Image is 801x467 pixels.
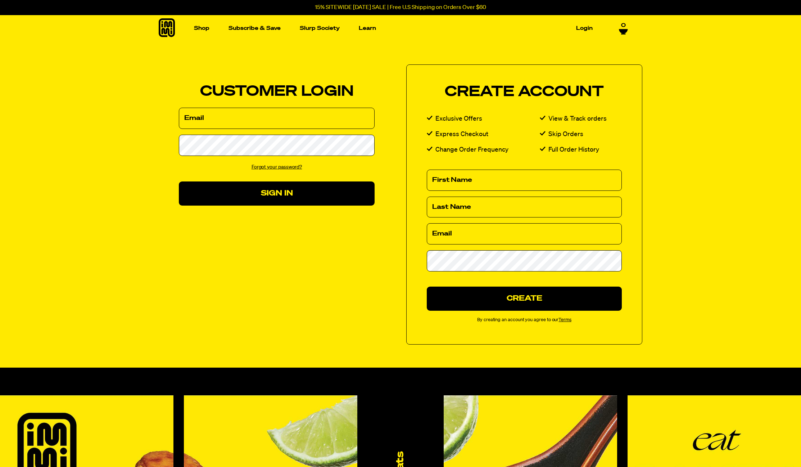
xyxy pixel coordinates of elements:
button: Create [427,287,622,311]
li: Full Order History [540,145,622,155]
li: Exclusive Offers [427,114,540,124]
nav: Main navigation [191,15,596,41]
small: By creating an account you agree to our [427,316,622,324]
h2: Create Account [427,85,622,99]
button: Sign In [179,181,375,206]
a: Login [573,23,596,34]
input: Email [427,223,622,244]
a: Slurp Society [297,23,343,34]
a: Shop [191,23,212,34]
p: 15% SITEWIDE [DATE] SALE | Free U.S Shipping on Orders Over $60 [315,4,486,11]
a: 0 [619,22,628,35]
input: Last Name [427,197,622,218]
a: Forgot your password? [252,165,302,170]
li: Skip Orders [540,129,622,140]
li: Change Order Frequency [427,145,540,155]
input: First Name [427,170,622,191]
li: Express Checkout [427,129,540,140]
a: Terms [558,318,571,322]
a: Subscribe & Save [226,23,284,34]
h2: Customer Login [179,85,375,99]
a: Learn [356,23,379,34]
input: Email [179,108,375,129]
span: 0 [621,22,626,29]
li: View & Track orders [540,114,622,124]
